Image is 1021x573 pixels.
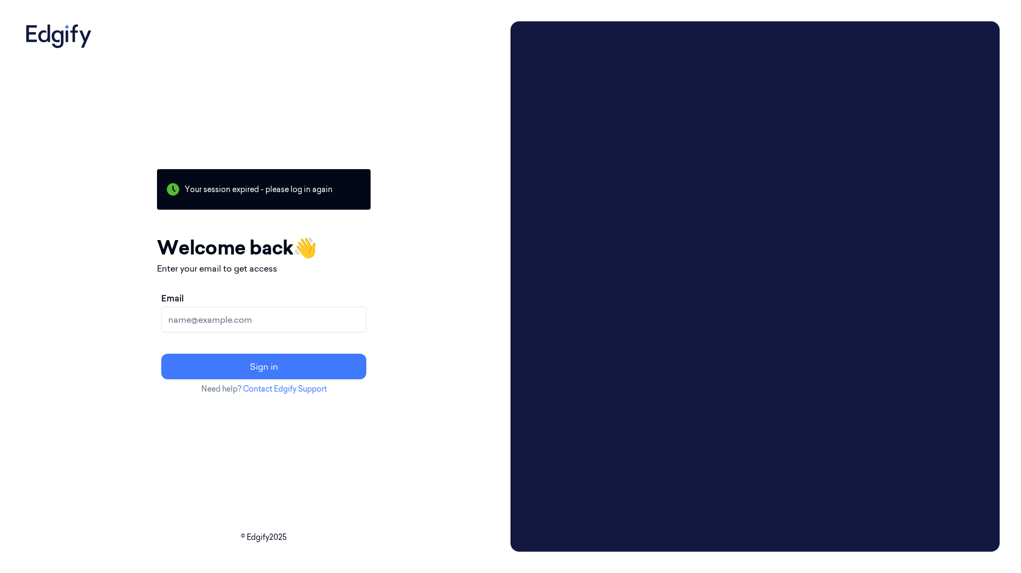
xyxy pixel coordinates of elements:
[161,292,184,305] label: Email
[157,384,371,395] p: Need help?
[21,532,506,543] p: © Edgify 2025
[157,169,371,210] div: Your session expired - please log in again
[157,262,371,275] p: Enter your email to get access
[243,384,327,394] a: Contact Edgify Support
[161,307,366,332] input: name@example.com
[157,233,371,262] h1: Welcome back 👋
[161,354,366,379] button: Sign in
